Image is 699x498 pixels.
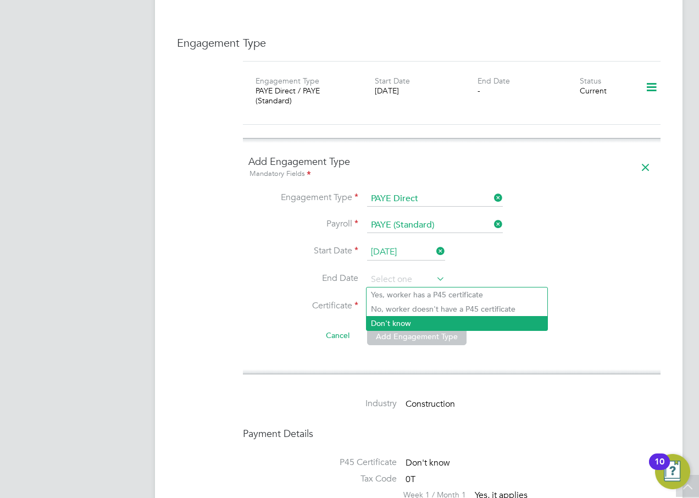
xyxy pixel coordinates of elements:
h4: Add Engagement Type [248,155,655,180]
div: Current [580,86,631,96]
div: PAYE Direct / PAYE (Standard) [256,86,358,106]
label: Tax Code [243,473,397,485]
label: Start Date [248,245,358,257]
li: No, worker doesn't have a P45 certificate [367,302,547,316]
input: Select one [367,272,445,288]
h3: Engagement Type [177,36,661,50]
label: End Date [478,76,510,86]
div: [DATE] [375,86,477,96]
label: Engagement Type [248,192,358,203]
button: Cancel [317,327,358,344]
label: Engagement Type [256,76,319,86]
li: Don't know [367,316,547,330]
label: P45 Certificate [243,457,397,468]
label: Start Date [375,76,410,86]
span: Don't know [406,457,450,468]
span: Construction [406,399,455,410]
input: Select one [367,244,445,261]
button: Open Resource Center, 10 new notifications [655,454,690,489]
input: Select one [367,191,503,207]
div: Mandatory Fields [248,168,655,180]
label: Certificate [248,300,358,312]
li: Yes, worker has a P45 certificate [367,287,547,302]
label: Payroll [248,218,358,230]
label: Status [580,76,601,86]
div: - [478,86,580,96]
span: 0T [406,474,415,485]
button: Add Engagement Type [367,328,467,345]
label: End Date [248,273,358,284]
label: Industry [243,398,397,410]
input: Search for... [367,218,503,233]
div: 10 [654,462,664,476]
h4: Payment Details [243,427,661,440]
